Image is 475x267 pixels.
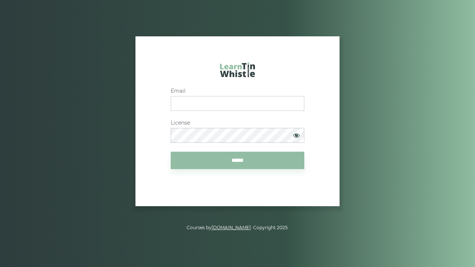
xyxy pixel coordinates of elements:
label: License [171,120,304,126]
a: LearnTinWhistle.com [220,62,255,81]
p: Courses by · Copyright 2025. [28,224,447,231]
img: LearnTinWhistle.com [220,62,255,77]
label: Email [171,88,304,94]
a: [DOMAIN_NAME] [212,225,251,230]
